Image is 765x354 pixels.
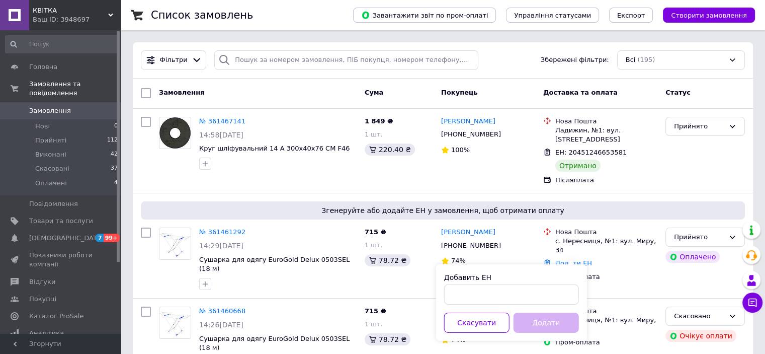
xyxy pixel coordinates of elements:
span: 1 849 ₴ [365,117,393,125]
span: Всі [626,55,636,65]
div: 78.72 ₴ [365,254,410,266]
span: Відгуки [29,277,55,287]
a: Сушарка для одягу EuroGold Delux 0503SEL (18 м) [199,256,350,273]
span: 37 [111,164,118,173]
div: Пром-оплата [555,272,657,281]
span: 14:29[DATE] [199,242,243,250]
span: ЕН: 20451246653581 [555,149,627,156]
span: 112 [107,136,118,145]
span: Управління статусами [514,12,591,19]
span: 1 шт. [365,130,383,138]
div: Скасовано [674,311,724,322]
div: Прийнято [674,121,724,132]
button: Завантажити звіт по пром-оплаті [353,8,496,23]
a: Фото товару [159,228,191,260]
a: [PERSON_NAME] [441,117,495,126]
span: Покупець [441,89,478,96]
a: № 361460668 [199,307,245,315]
a: № 361467141 [199,117,245,125]
span: 4 [114,179,118,188]
div: Післяплата [555,176,657,185]
a: Круг шліфувальний 14 А 300х40х76 СМ F46 [199,145,350,152]
button: Створити замовлення [663,8,755,23]
div: 78.72 ₴ [365,333,410,345]
div: Нова Пошта [555,228,657,237]
span: Повідомлення [29,199,78,208]
div: Пром-оплата [555,338,657,347]
a: Додати ЕН [555,259,592,267]
span: Збережені фільтри: [541,55,609,65]
div: Оплачено [665,251,720,263]
span: КВІТКА [33,6,108,15]
input: Пошук за номером замовлення, ПІБ покупця, номером телефону, Email, номером накладної [214,50,478,70]
span: (195) [637,56,655,63]
img: Фото товару [159,117,191,149]
div: с. Нересниця, №1: вул. Миру, 34 [555,316,657,334]
span: 715 ₴ [365,307,386,315]
span: 42 [111,150,118,159]
span: 715 ₴ [365,228,386,236]
span: Cума [365,89,383,96]
a: [PERSON_NAME] [441,228,495,237]
span: Оплачені [35,179,67,188]
span: Фільтри [160,55,188,65]
span: 99+ [104,234,120,242]
div: [PHONE_NUMBER] [439,239,503,252]
span: Скасовані [35,164,69,173]
div: Нова Пошта [555,307,657,316]
span: Показники роботи компанії [29,251,93,269]
span: [DEMOGRAPHIC_DATA] [29,234,104,243]
button: Експорт [609,8,653,23]
button: Управління статусами [506,8,599,23]
a: Створити замовлення [653,11,755,19]
span: Головна [29,62,57,72]
div: Отримано [555,160,601,172]
span: Доставка та оплата [543,89,618,96]
span: Замовлення [29,106,71,115]
span: 7 [96,234,104,242]
button: Чат з покупцем [742,293,762,313]
input: Пошук [5,35,119,53]
span: 1 шт. [365,320,383,328]
a: № 361461292 [199,228,245,236]
div: с. Нересниця, №1: вул. Миру, 34 [555,237,657,255]
div: Очікує оплати [665,330,736,342]
button: Скасувати [444,313,509,333]
span: Замовлення та повідомлення [29,80,121,98]
span: Каталог ProSale [29,312,83,321]
span: 1 шт. [365,241,383,249]
span: Завантажити звіт по пром-оплаті [361,11,488,20]
span: Аналітика [29,329,64,338]
a: Фото товару [159,117,191,149]
div: Нова Пошта [555,117,657,126]
div: [PHONE_NUMBER] [439,128,503,141]
span: 14:58[DATE] [199,131,243,139]
span: Виконані [35,150,66,159]
div: Ладижин, №1: вул. [STREET_ADDRESS] [555,126,657,144]
label: Добавить ЕН [444,273,491,281]
span: Створити замовлення [671,12,747,19]
img: Фото товару [159,307,191,338]
span: Нові [35,122,50,131]
span: 100% [451,146,470,154]
img: Фото товару [159,228,191,259]
a: Сушарка для одягу EuroGold Delux 0503SEL (18 м) [199,335,350,352]
span: Згенеруйте або додайте ЕН у замовлення, щоб отримати оплату [145,205,741,216]
span: Експорт [617,12,645,19]
div: 220.40 ₴ [365,144,415,156]
span: Прийняті [35,136,66,145]
div: Прийнято [674,232,724,243]
span: Товари та послуги [29,217,93,226]
span: Покупці [29,295,56,304]
span: 74% [451,257,466,264]
span: 0 [114,122,118,131]
a: Фото товару [159,307,191,339]
span: Статус [665,89,691,96]
span: Замовлення [159,89,204,96]
span: 74% [451,336,466,343]
h1: Список замовлень [151,9,253,21]
span: 14:26[DATE] [199,321,243,329]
